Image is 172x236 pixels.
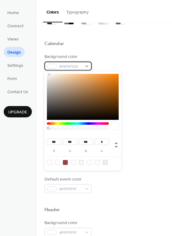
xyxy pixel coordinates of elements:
span: #FFFFFFFF [59,230,82,236]
a: Design [4,47,25,57]
div: rgba(250, 246, 242, 0) [87,160,92,165]
a: Home [4,7,23,17]
div: rgb(255, 255, 255) [55,160,60,165]
div: rgba(132, 164, 169, 0.16862745098039217) [103,160,108,165]
span: Views [7,36,19,43]
span: Contact Us [7,89,28,95]
label: g [63,150,77,153]
label: b [79,150,93,153]
a: Connect [4,21,27,31]
span: Upgrade [8,109,27,116]
a: Settings [4,60,27,70]
button: Upgrade [4,106,32,117]
div: Background color [44,220,90,226]
div: Calendar [44,41,64,47]
label: r [47,150,61,153]
div: rgba(95, 85, 84, 0) [71,160,76,165]
div: rgb(250, 246, 242) [79,160,84,165]
label: a [95,150,109,153]
div: Background color [44,54,90,60]
a: Views [4,34,22,44]
span: Connect [7,23,24,29]
span: Home [7,10,19,16]
span: Settings [7,63,23,69]
span: Form [7,76,17,82]
div: Default event color [44,176,90,183]
div: Header [44,207,60,213]
a: Contact Us [4,86,32,97]
span: Design [7,49,21,56]
span: #FFFFFFFF [59,186,82,192]
div: rgb(155, 67, 67) [63,160,68,165]
div: rgba(0, 0, 0, 0) [47,160,52,165]
span: #FAF6F200 [59,63,82,70]
div: rgba(250, 246, 242, 0.13725490196078433) [95,160,100,165]
a: Form [4,73,21,83]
